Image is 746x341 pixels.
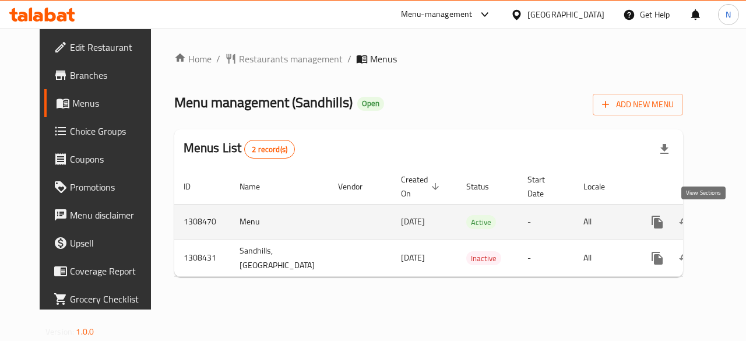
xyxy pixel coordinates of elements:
[44,89,164,117] a: Menus
[70,152,155,166] span: Coupons
[44,33,164,61] a: Edit Restaurant
[466,216,496,229] span: Active
[643,208,671,236] button: more
[70,264,155,278] span: Coverage Report
[174,52,683,66] nav: breadcrumb
[518,240,574,276] td: -
[70,180,155,194] span: Promotions
[593,94,683,115] button: Add New Menu
[230,204,329,240] td: Menu
[70,208,155,222] span: Menu disclaimer
[357,99,384,108] span: Open
[44,257,164,285] a: Coverage Report
[466,252,501,265] span: Inactive
[574,204,634,240] td: All
[518,204,574,240] td: -
[726,8,731,21] span: N
[671,208,699,236] button: Change Status
[70,124,155,138] span: Choice Groups
[347,52,351,66] li: /
[370,52,397,66] span: Menus
[174,204,230,240] td: 1308470
[44,229,164,257] a: Upsell
[338,180,378,194] span: Vendor
[174,240,230,276] td: 1308431
[401,8,473,22] div: Menu-management
[174,52,212,66] a: Home
[245,144,294,155] span: 2 record(s)
[44,285,164,313] a: Grocery Checklist
[650,135,678,163] div: Export file
[70,236,155,250] span: Upsell
[184,180,206,194] span: ID
[230,240,329,276] td: Sandhills,[GEOGRAPHIC_DATA]
[76,324,94,339] span: 1.0.0
[466,251,501,265] div: Inactive
[643,244,671,272] button: more
[583,180,620,194] span: Locale
[602,97,674,112] span: Add New Menu
[174,89,353,115] span: Menu management ( Sandhills )
[671,244,699,272] button: Change Status
[44,117,164,145] a: Choice Groups
[527,8,604,21] div: [GEOGRAPHIC_DATA]
[184,139,295,159] h2: Menus List
[44,61,164,89] a: Branches
[44,173,164,201] a: Promotions
[574,240,634,276] td: All
[357,97,384,111] div: Open
[239,52,343,66] span: Restaurants management
[466,180,504,194] span: Status
[45,324,74,339] span: Version:
[216,52,220,66] li: /
[401,214,425,229] span: [DATE]
[70,292,155,306] span: Grocery Checklist
[44,145,164,173] a: Coupons
[70,40,155,54] span: Edit Restaurant
[70,68,155,82] span: Branches
[401,173,443,201] span: Created On
[225,52,343,66] a: Restaurants management
[527,173,560,201] span: Start Date
[72,96,155,110] span: Menus
[401,250,425,265] span: [DATE]
[44,201,164,229] a: Menu disclaimer
[466,215,496,229] div: Active
[244,140,295,159] div: Total records count
[240,180,275,194] span: Name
